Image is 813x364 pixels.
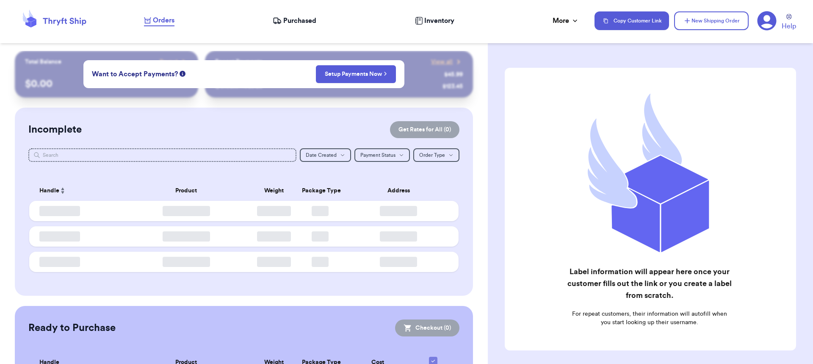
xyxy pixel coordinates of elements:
th: Package Type [297,181,343,201]
div: $ 123.45 [442,82,463,91]
span: Date Created [306,153,337,158]
a: Orders [144,15,174,26]
a: Inventory [415,16,454,26]
a: Setup Payments Now [325,70,387,78]
th: Product [122,181,251,201]
th: Weight [251,181,297,201]
a: Help [782,14,796,31]
a: Payout [160,58,188,66]
button: New Shipping Order [674,11,749,30]
th: Address [343,181,459,201]
h2: Ready to Purchase [28,321,116,335]
button: Sort ascending [59,186,66,196]
span: Order Type [419,153,445,158]
span: Purchased [283,16,316,26]
button: Get Rates for All (0) [390,121,459,138]
button: Checkout (0) [395,320,459,336]
p: $ 0.00 [25,77,188,91]
button: Setup Payments Now [316,65,396,83]
span: Want to Accept Payments? [92,69,178,79]
button: Copy Customer Link [595,11,669,30]
div: $ 45.99 [444,70,463,79]
span: Payment Status [360,153,395,158]
h2: Incomplete [28,123,82,136]
span: View all [431,58,453,66]
a: View all [431,58,463,66]
p: Recent Payments [215,58,262,66]
a: Purchased [273,16,316,26]
span: Orders [153,15,174,25]
span: Help [782,21,796,31]
span: Inventory [424,16,454,26]
button: Payment Status [354,148,410,162]
span: Handle [39,186,59,195]
p: Total Balance [25,58,61,66]
span: Payout [160,58,178,66]
div: More [553,16,579,26]
p: For repeat customers, their information will autofill when you start looking up their username. [567,310,732,327]
h2: Label information will appear here once your customer fills out the link or you create a label fr... [567,266,732,301]
input: Search [28,148,297,162]
button: Order Type [413,148,459,162]
button: Date Created [300,148,351,162]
